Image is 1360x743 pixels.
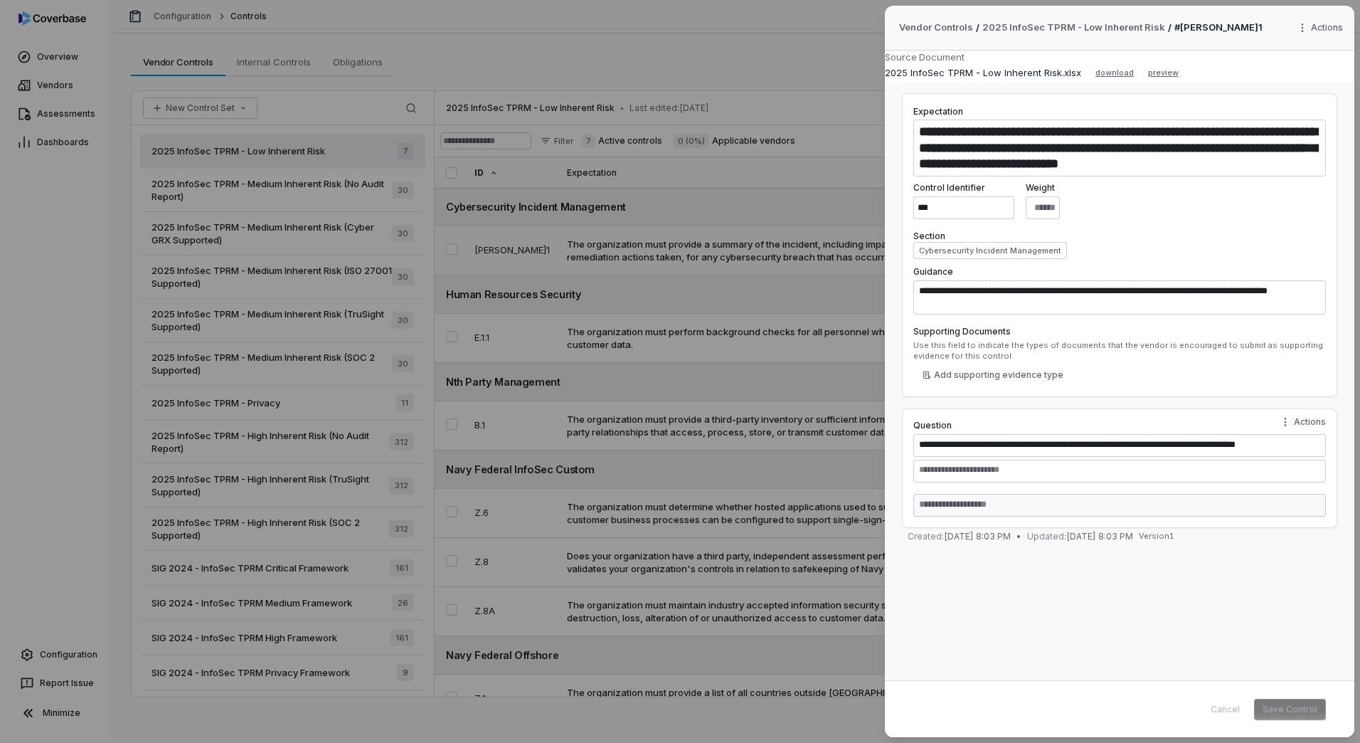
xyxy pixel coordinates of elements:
p: 2025 InfoSec TPRM - Low Inherent Risk.xlsx [885,66,1081,80]
button: Add supporting evidence type [913,364,1073,386]
a: 2025 InfoSec TPRM - Low Inherent Risk [982,21,1165,35]
label: Question [913,420,1326,431]
div: Source Document [885,51,1354,65]
span: Version 1 [1139,531,1174,542]
span: • [1016,531,1021,542]
p: / [1168,21,1172,34]
button: preview [1148,65,1179,82]
p: / [976,21,979,34]
label: Weight [1026,182,1060,194]
span: # [PERSON_NAME]1 [1174,21,1263,33]
span: Vendor Controls [899,21,973,35]
label: Section [913,231,1326,242]
span: Updated: [1027,531,1066,542]
label: Expectation [913,106,963,117]
span: [DATE] 8:03 PM [1027,531,1133,542]
button: download [1090,65,1139,82]
label: Guidance [913,266,953,277]
span: [DATE] 8:03 PM [908,531,1011,542]
label: Control Identifier [913,182,1014,194]
button: More actions [1292,17,1351,38]
div: Use this field to indicate the types of documents that the vendor is encouraged to submit as supp... [913,340,1326,362]
label: Supporting Documents [913,326,1326,337]
button: Question actions [1271,411,1334,433]
button: Cybersecurity Incident Management [913,242,1067,259]
span: Created: [908,531,944,542]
